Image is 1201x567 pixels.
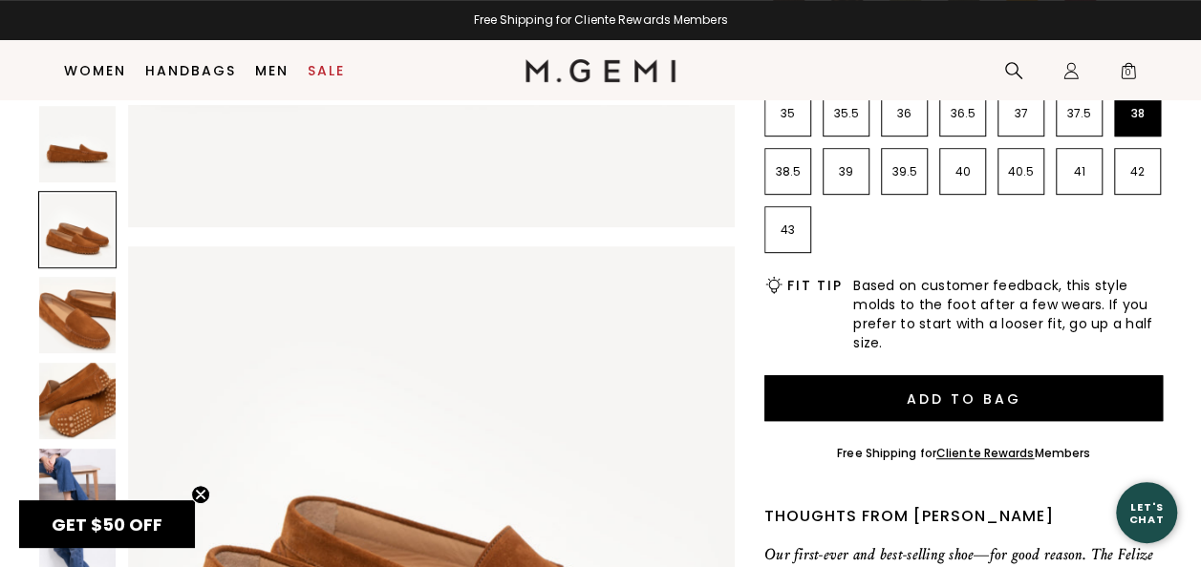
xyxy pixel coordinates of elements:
p: 39.5 [882,164,927,179]
a: Cliente Rewards [936,445,1035,461]
p: 35.5 [824,106,869,121]
p: 40 [940,164,985,179]
p: 36 [882,106,927,121]
div: GET $50 OFFClose teaser [19,500,195,548]
div: Free Shipping for Members [837,446,1090,461]
span: 0 [1119,65,1138,84]
a: Women [64,63,126,78]
div: Let's Chat [1116,500,1177,524]
p: 36.5 [940,106,985,121]
span: GET $50 OFF [52,513,162,536]
p: 40.5 [998,164,1043,179]
img: The Felize Suede [39,106,116,182]
p: 42 [1115,164,1160,179]
p: 38 [1115,106,1160,121]
p: 38.5 [765,164,810,179]
a: Men [255,63,289,78]
a: Handbags [145,63,236,78]
img: The Felize Suede [39,449,116,525]
p: 41 [1057,164,1102,179]
button: Add to Bag [764,375,1163,421]
img: M.Gemi [525,59,676,82]
span: Based on customer feedback, this style molds to the foot after a few wears. If you prefer to star... [853,276,1163,352]
p: 39 [824,164,869,179]
p: 37 [998,106,1043,121]
button: Close teaser [191,485,210,504]
img: The Felize Suede [39,363,116,439]
p: 37.5 [1057,106,1102,121]
a: Sale [308,63,345,78]
p: 35 [765,106,810,121]
p: 43 [765,222,810,238]
h2: Fit Tip [787,278,842,293]
div: Thoughts from [PERSON_NAME] [764,505,1163,528]
img: The Felize Suede [39,277,116,353]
